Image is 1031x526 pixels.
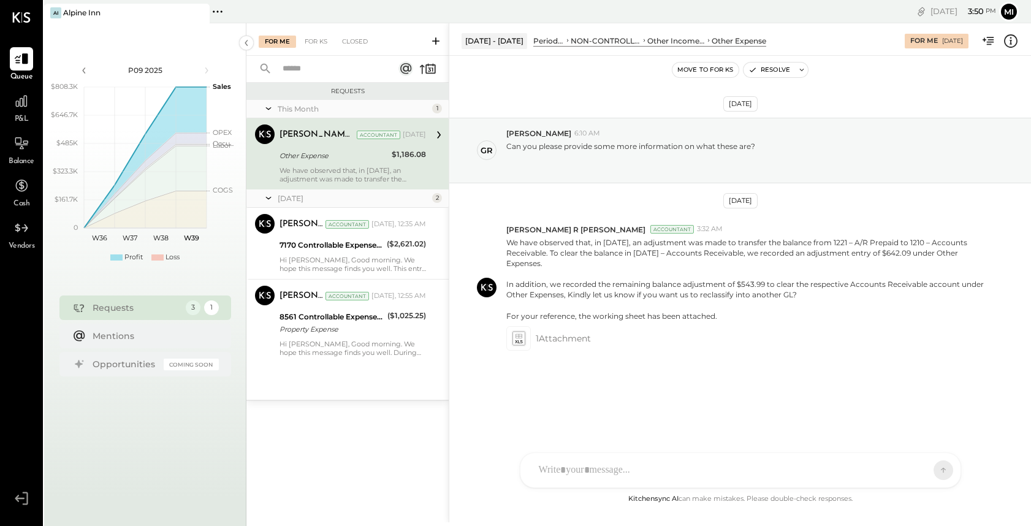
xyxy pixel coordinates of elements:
div: 3 [186,300,200,315]
div: For KS [299,36,333,48]
a: Cash [1,174,42,210]
div: Closed [336,36,374,48]
div: [PERSON_NAME] [280,218,323,231]
div: 2 [432,193,442,203]
div: 7170 Controllable Expenses:Direct Operating Expenses:Memberships/Dues [280,239,383,251]
div: Accountant [650,225,694,234]
div: AI [50,7,61,18]
div: gr [481,145,493,156]
div: Period P&L [533,36,565,46]
div: 1 [432,104,442,113]
div: ($2,621.02) [387,238,426,250]
div: [DATE], 12:55 AM [371,291,426,301]
a: P&L [1,90,42,125]
text: W37 [123,234,137,242]
span: 6:10 AM [574,129,600,139]
text: $161.7K [55,195,78,204]
span: [PERSON_NAME] [506,128,571,139]
div: Other Income and Expenses [647,36,706,46]
span: P&L [15,114,29,125]
a: Balance [1,132,42,167]
p: Can you please provide some more information on what these are? [506,141,755,172]
text: $323.3K [53,167,78,175]
div: Mentions [93,330,213,342]
button: Resolve [744,63,795,77]
div: Accountant [357,131,400,139]
div: For Me [910,36,938,46]
div: Alpine Inn [63,7,101,18]
div: 8561 Controllable Expenses:General & Administrative Expenses:Property insurance [280,311,384,323]
div: [PERSON_NAME] R [PERSON_NAME] [280,129,354,141]
text: W39 [183,234,199,242]
div: Loss [165,253,180,262]
div: Requests [253,87,443,96]
text: 0 [74,223,78,232]
div: Coming Soon [164,359,219,370]
div: [DATE] [942,37,963,45]
div: Property Expense [280,323,384,335]
div: [DATE] [278,193,429,204]
div: Requests [93,302,180,314]
button: Move to for ks [672,63,739,77]
span: Queue [10,72,33,83]
div: Other Expense [280,150,388,162]
text: Sales [213,82,231,91]
div: [DATE] [723,96,758,112]
span: Balance [9,156,34,167]
span: Cash [13,199,29,210]
div: This Month [278,104,429,114]
div: Hi [PERSON_NAME], Good morning. We hope this message finds you well. This entry has been posted t... [280,256,426,273]
a: Queue [1,47,42,83]
div: [PERSON_NAME] [280,290,323,302]
div: Accountant [325,220,369,229]
div: Accountant [325,292,369,300]
div: P09 2025 [93,65,197,75]
text: W38 [153,234,168,242]
button: Mi [999,2,1019,21]
div: copy link [915,5,927,18]
div: [DATE] [723,193,758,208]
div: We have observed that, in [DATE], an adjustment was made to transfer the balance from 1221 – A/R ... [280,166,426,183]
text: COGS [213,186,233,194]
text: OPEX [213,128,232,137]
text: $485K [56,139,78,147]
p: We have observed that, in [DATE], an adjustment was made to transfer the balance from 1221 – A/R ... [506,237,995,321]
div: $1,186.08 [392,148,426,161]
span: 1 Attachment [536,326,591,351]
div: ($1,025.25) [387,310,426,322]
div: 1 [204,300,219,315]
text: W36 [91,234,107,242]
div: Other Expense [712,36,766,46]
div: [DATE] [930,6,996,17]
div: [DATE] [403,130,426,140]
div: [DATE] - [DATE] [462,33,527,48]
div: Profit [124,253,143,262]
text: Occu... [213,139,234,148]
div: Hi [PERSON_NAME], Good morning. We hope this message finds you well. During the P7 financials, we... [280,340,426,357]
span: [PERSON_NAME] R [PERSON_NAME] [506,224,645,235]
span: Vendors [9,241,35,252]
div: [DATE], 12:35 AM [371,219,426,229]
div: Opportunities [93,358,158,370]
div: NON-CONTROLLABLE EXPENSES [571,36,641,46]
a: Vendors [1,216,42,252]
text: $808.3K [51,82,78,91]
span: 3:32 AM [697,224,723,234]
text: Labor [213,141,231,150]
div: For Me [259,36,296,48]
text: $646.7K [51,110,78,119]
